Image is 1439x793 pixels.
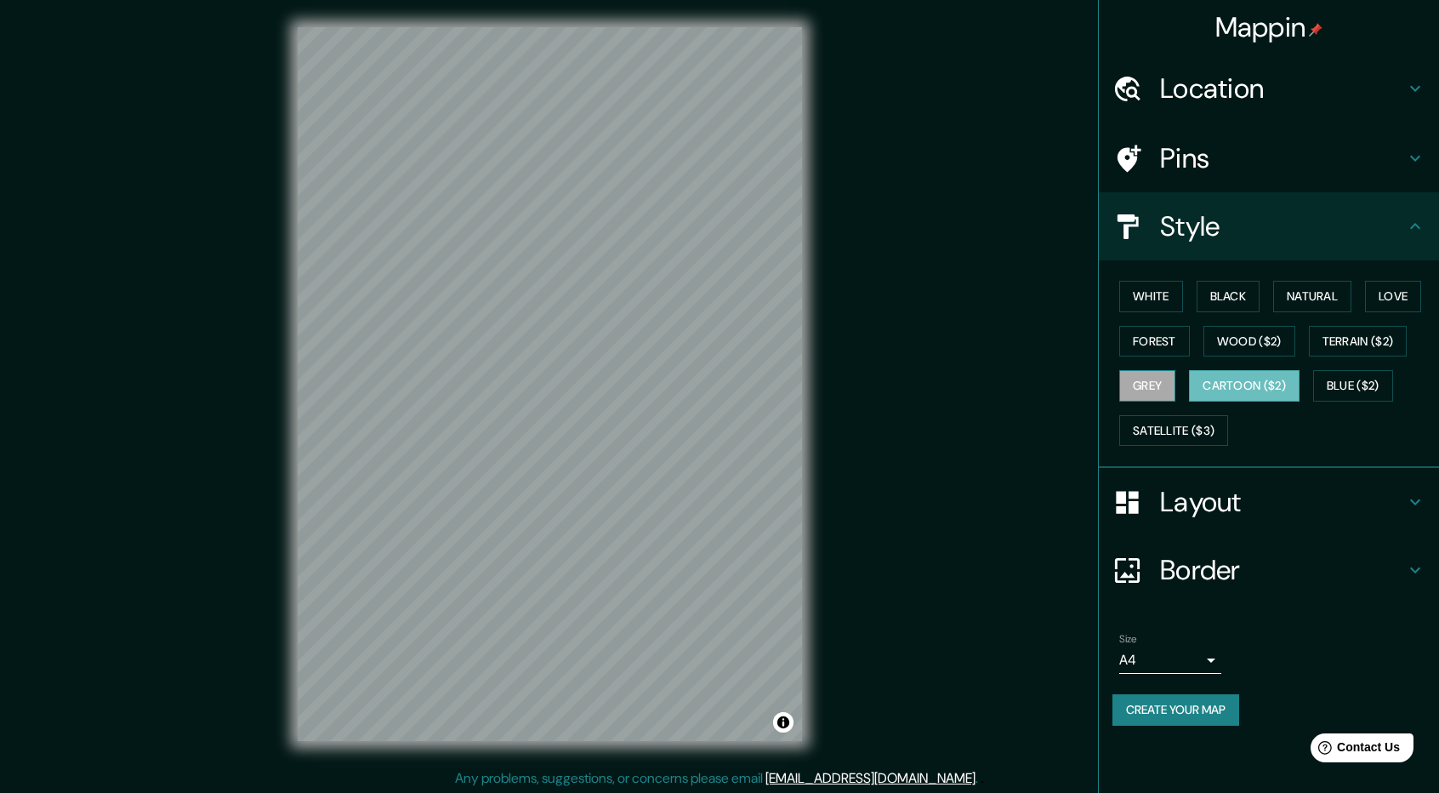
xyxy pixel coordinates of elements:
[1215,10,1323,44] h4: Mappin
[1309,326,1408,357] button: Terrain ($2)
[1288,727,1420,774] iframe: Help widget launcher
[773,712,793,733] button: Toggle attribution
[1099,54,1439,123] div: Location
[1119,370,1175,402] button: Grey
[1189,370,1300,402] button: Cartoon ($2)
[1099,468,1439,536] div: Layout
[1160,485,1405,519] h4: Layout
[1119,281,1183,312] button: White
[1313,370,1393,402] button: Blue ($2)
[1273,281,1351,312] button: Natural
[455,768,978,789] p: Any problems, suggestions, or concerns please email .
[1119,415,1228,447] button: Satellite ($3)
[1099,124,1439,192] div: Pins
[298,27,802,741] canvas: Map
[1099,536,1439,604] div: Border
[1160,141,1405,175] h4: Pins
[1119,326,1190,357] button: Forest
[978,768,981,789] div: .
[1160,553,1405,587] h4: Border
[1160,209,1405,243] h4: Style
[1112,694,1239,726] button: Create your map
[1160,71,1405,106] h4: Location
[1365,281,1421,312] button: Love
[1119,632,1137,647] label: Size
[1309,23,1322,37] img: pin-icon.png
[1197,281,1260,312] button: Black
[1203,326,1295,357] button: Wood ($2)
[1119,647,1221,674] div: A4
[1099,192,1439,260] div: Style
[981,768,984,789] div: .
[765,769,975,787] a: [EMAIL_ADDRESS][DOMAIN_NAME]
